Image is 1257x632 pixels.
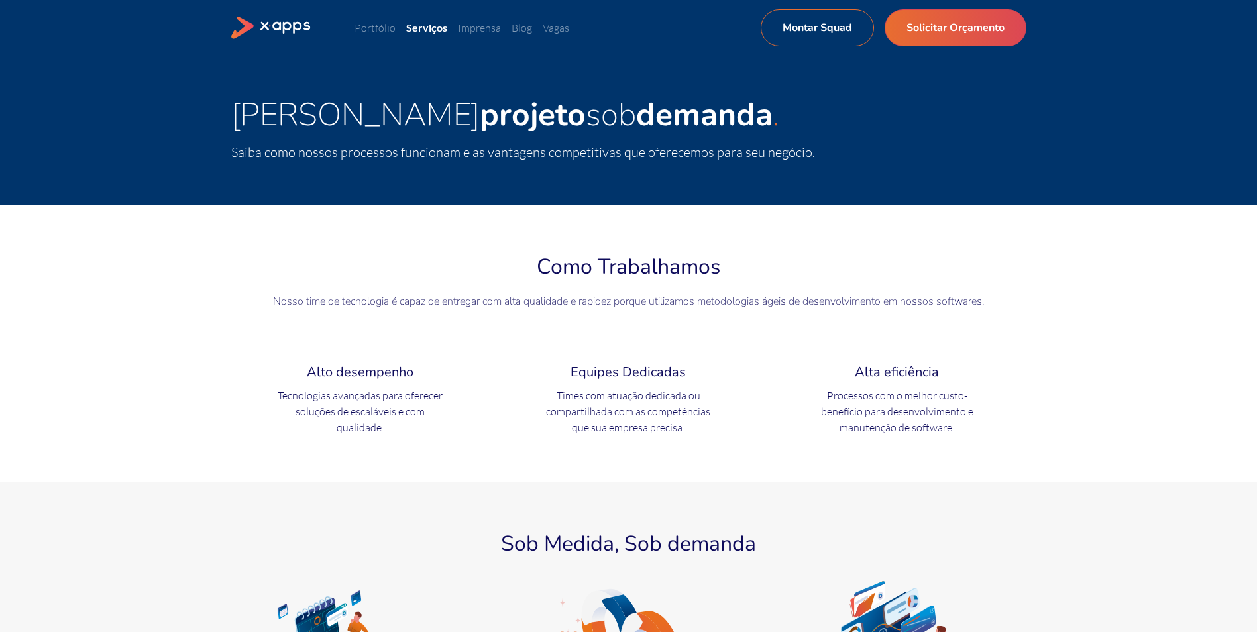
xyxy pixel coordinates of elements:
[814,362,980,382] h4: Alta eficiência
[545,362,711,382] h4: Equipes Dedicadas
[458,21,501,34] a: Imprensa
[761,9,874,46] a: Montar Squad
[814,388,980,435] p: Processos com o melhor custo-benefício para desenvolvimento e manutenção de software.
[885,9,1026,46] a: Solicitar Orçamento
[231,528,1026,560] h3: Sob Medida, Sob demanda
[355,21,396,34] a: Portfólio
[545,388,711,435] p: Times com atuação dedicada ou compartilhada com as competências que sua empresa precisa.
[480,93,586,136] strong: projeto
[231,293,1026,309] p: Nosso time de tecnologia é capaz de entregar com alta qualidade e rapidez porque utilizamos metod...
[406,21,447,34] a: Serviços
[277,388,443,435] p: Tecnologias avançadas para oferecer soluções de escaláveis e com qualidade.
[512,21,532,34] a: Blog
[231,251,1026,283] h3: Como Trabalhamos
[277,362,443,382] h4: Alto desempenho
[231,93,773,136] span: [PERSON_NAME] sob
[543,21,569,34] a: Vagas
[636,93,773,136] strong: demanda
[231,144,815,160] span: Saiba como nossos processos funcionam e as vantagens competitivas que oferecemos para seu negócio.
